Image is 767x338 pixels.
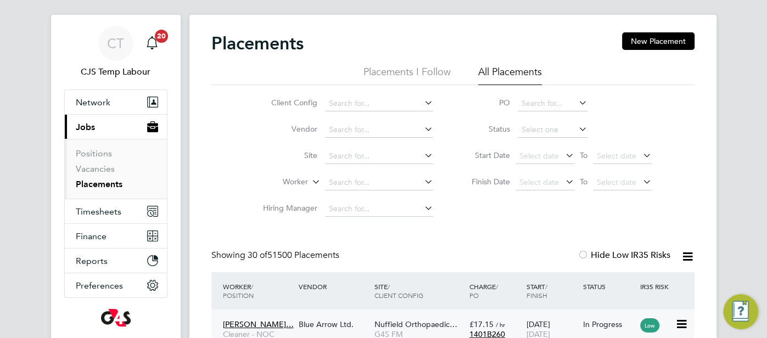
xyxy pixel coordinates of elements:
span: 30 of [248,250,267,261]
span: Select date [519,177,559,187]
button: Network [65,90,167,114]
div: IR35 Risk [637,277,675,296]
span: To [576,148,591,162]
span: To [576,174,591,189]
label: Start Date [461,150,510,160]
span: Select date [597,177,636,187]
label: Worker [245,177,308,188]
label: Site [254,150,317,160]
span: / Client Config [374,282,423,300]
a: [PERSON_NAME]…Cleaner - NOCBlue Arrow Ltd.Nuffield Orthopaedic…G4S FM [GEOGRAPHIC_DATA] (NOC) - O... [220,313,695,323]
span: CJS Temp Labour [64,65,167,78]
a: Positions [76,148,112,159]
label: Finish Date [461,177,510,187]
input: Search for... [325,122,433,138]
img: g4s-logo-retina.png [101,309,131,326]
button: Reports [65,249,167,273]
input: Search for... [325,96,433,111]
span: Select date [597,151,636,161]
span: Finance [76,231,107,241]
span: Select date [519,151,559,161]
div: In Progress [583,319,635,329]
span: Jobs [76,122,95,132]
label: Status [461,124,510,134]
label: Hide Low IR35 Risks [578,250,670,261]
input: Select one [518,122,587,138]
button: New Placement [622,32,695,50]
div: Charge [467,277,524,305]
button: Timesheets [65,199,167,223]
div: Status [580,277,637,296]
span: / Position [223,282,254,300]
div: Worker [220,277,296,305]
button: Jobs [65,115,167,139]
input: Search for... [518,96,587,111]
span: Network [76,97,110,108]
a: CTCJS Temp Labour [64,26,167,78]
div: Site [372,277,467,305]
label: PO [461,98,510,108]
span: Timesheets [76,206,121,217]
li: All Placements [478,65,542,85]
button: Engage Resource Center [723,294,758,329]
span: / PO [469,282,498,300]
a: Vacancies [76,164,115,174]
span: 20 [155,30,168,43]
span: £17.15 [469,319,494,329]
button: Preferences [65,273,167,297]
div: Start [523,277,580,305]
input: Search for... [325,175,433,190]
label: Client Config [254,98,317,108]
a: 20 [141,26,163,61]
h2: Placements [211,32,304,54]
label: Hiring Manager [254,203,317,213]
button: Finance [65,224,167,248]
span: / hr [496,320,505,329]
div: Jobs [65,139,167,199]
span: / Finish [526,282,547,300]
div: Blue Arrow Ltd. [296,314,372,335]
span: Nuffield Orthopaedic… [374,319,457,329]
input: Search for... [325,149,433,164]
span: Low [640,318,659,333]
span: Preferences [76,280,123,291]
span: CT [107,36,124,50]
span: 51500 Placements [248,250,339,261]
a: Go to home page [64,309,167,326]
li: Placements I Follow [363,65,451,85]
div: Vendor [296,277,372,296]
span: Reports [76,256,108,266]
input: Search for... [325,201,433,217]
span: [PERSON_NAME]… [223,319,294,329]
a: Placements [76,179,122,189]
div: Showing [211,250,341,261]
label: Vendor [254,124,317,134]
